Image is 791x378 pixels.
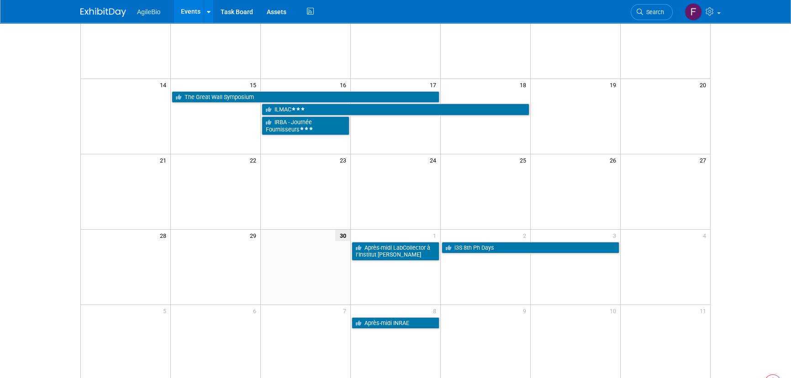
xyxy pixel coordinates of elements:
span: Search [643,9,664,16]
span: 2 [522,230,530,241]
span: 5 [162,305,170,316]
span: 11 [699,305,710,316]
span: 6 [252,305,260,316]
span: 3 [612,230,620,241]
span: 18 [519,79,530,90]
a: Après-midi INRAE [352,317,439,329]
span: 10 [609,305,620,316]
span: 16 [339,79,350,90]
span: 20 [699,79,710,90]
a: IRBA - Journée Fournisseurs [262,116,349,135]
span: 4 [702,230,710,241]
span: 9 [522,305,530,316]
span: 19 [609,79,620,90]
span: 30 [335,230,350,241]
a: The Great Wall Symposium [172,91,439,103]
span: 21 [159,154,170,166]
span: 24 [429,154,440,166]
span: 8 [432,305,440,316]
span: 23 [339,154,350,166]
span: 14 [159,79,170,90]
span: 26 [609,154,620,166]
span: 29 [249,230,260,241]
span: 1 [432,230,440,241]
span: 15 [249,79,260,90]
span: 28 [159,230,170,241]
span: 25 [519,154,530,166]
span: 22 [249,154,260,166]
span: 7 [342,305,350,316]
a: Search [631,4,673,20]
a: ILMAC [262,104,529,115]
img: ExhibitDay [80,8,126,17]
img: Fouad Batel [685,3,702,21]
span: 17 [429,79,440,90]
span: AgileBio [137,8,160,16]
span: 27 [699,154,710,166]
a: Après-midi LabCollector à l’Institut [PERSON_NAME] [352,242,439,261]
a: i3S 8th Ph Days [442,242,619,254]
